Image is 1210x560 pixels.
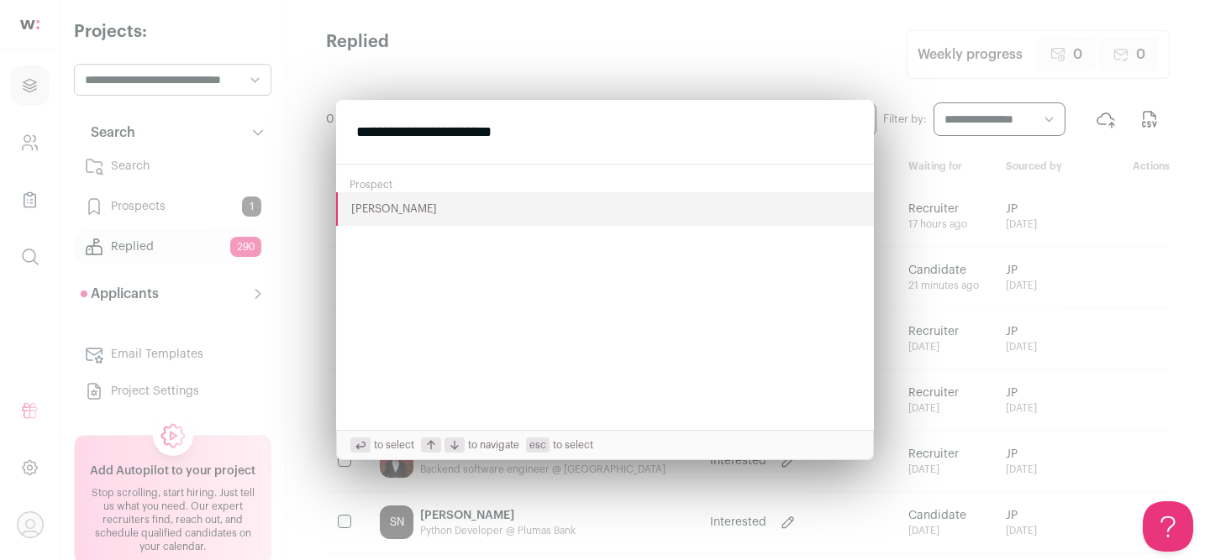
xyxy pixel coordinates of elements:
[421,437,519,453] span: to navigate
[526,437,593,453] span: to select
[336,192,874,226] button: [PERSON_NAME]
[1143,501,1193,552] iframe: Help Scout Beacon - Open
[350,437,414,453] span: to select
[526,437,550,453] span: esc
[336,171,874,192] div: Prospect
